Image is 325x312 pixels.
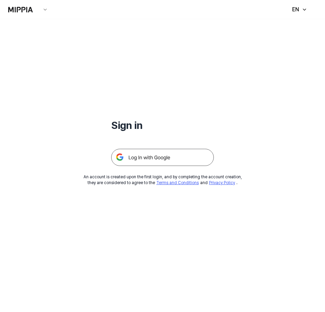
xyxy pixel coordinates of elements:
img: 구글 로그인 버튼 [111,149,214,166]
div: EN [291,5,300,14]
img: logo [8,7,33,12]
h1: Sign in [111,118,214,132]
button: EN [285,3,311,16]
a: Privacy Policy [209,180,235,185]
a: Terms and Conditions [156,180,199,185]
div: An account is created upon the first login, and by completing the account creation, they are cons... [83,174,242,186]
